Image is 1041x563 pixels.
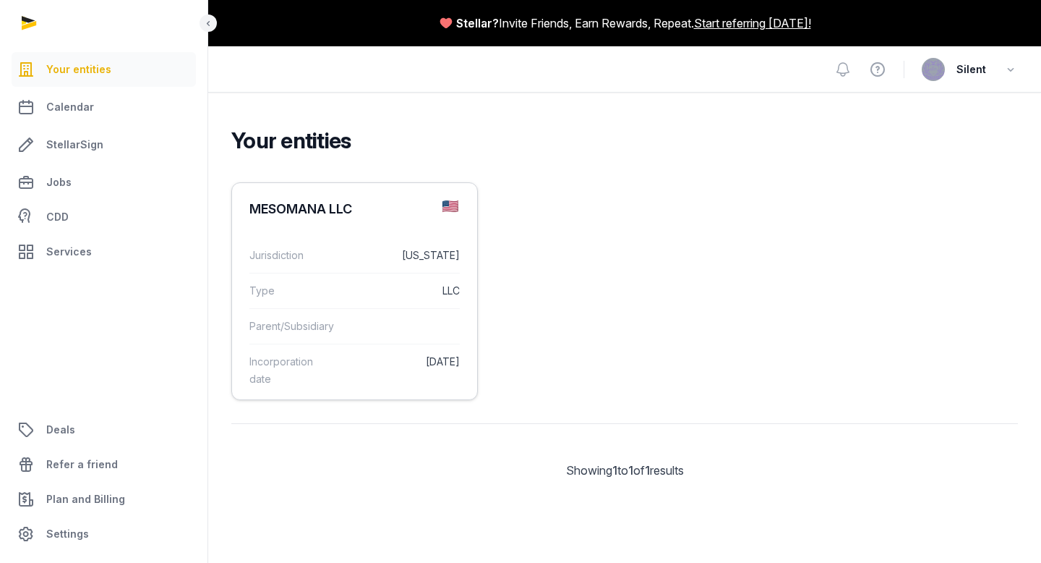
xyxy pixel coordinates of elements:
[46,491,125,508] span: Plan and Billing
[340,247,460,264] dd: [US_STATE]
[249,200,352,218] div: MESOMANA LLC
[456,14,499,32] span: Stellar?
[46,61,111,78] span: Your entities
[232,183,477,408] a: MESOMANA LLCJurisdiction[US_STATE]TypeLLCParent/SubsidiaryIncorporation date[DATE]
[12,517,196,551] a: Settings
[46,98,94,116] span: Calendar
[922,58,945,81] img: avatar
[231,127,1006,153] h2: Your entities
[340,282,460,300] dd: LLC
[46,525,89,543] span: Settings
[249,282,329,300] dt: Type
[231,462,1018,479] div: Showing to of results
[46,421,75,439] span: Deals
[12,165,196,200] a: Jobs
[249,353,329,388] dt: Incorporation date
[956,61,986,78] span: Silent
[694,14,811,32] a: Start referring [DATE]!
[442,200,458,212] img: us.png
[12,412,196,447] a: Deals
[249,318,334,335] dt: Parent/Subsidiary
[46,174,72,191] span: Jobs
[46,208,69,226] span: CDD
[969,494,1041,563] iframe: Chat Widget
[12,90,196,124] a: Calendar
[12,52,196,87] a: Your entities
[12,127,196,162] a: StellarSign
[645,463,650,478] span: 1
[628,463,633,478] span: 1
[12,203,196,232] a: CDD
[12,234,196,269] a: Services
[46,243,92,261] span: Services
[12,482,196,517] a: Plan and Billing
[249,247,329,264] dt: Jurisdiction
[12,447,196,482] a: Refer a friend
[612,463,617,478] span: 1
[340,353,460,388] dd: [DATE]
[46,136,103,153] span: StellarSign
[46,456,118,473] span: Refer a friend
